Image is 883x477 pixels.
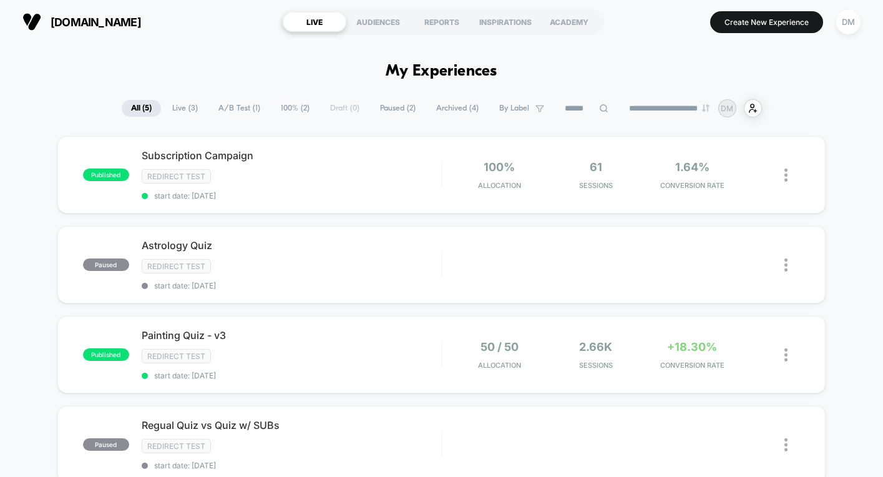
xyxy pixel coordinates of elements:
[209,100,270,117] span: A/B Test ( 1 )
[710,11,823,33] button: Create New Experience
[142,439,211,453] span: Redirect Test
[647,181,737,190] span: CONVERSION RATE
[163,100,207,117] span: Live ( 3 )
[83,258,129,271] span: paused
[478,181,521,190] span: Allocation
[647,361,737,370] span: CONVERSION RATE
[478,361,521,370] span: Allocation
[83,438,129,451] span: paused
[142,329,441,342] span: Painting Quiz - v3
[474,12,537,32] div: INSPIRATIONS
[784,438,788,451] img: close
[83,348,129,361] span: published
[386,62,497,81] h1: My Experiences
[142,169,211,184] span: Redirect Test
[784,169,788,182] img: close
[784,258,788,272] img: close
[142,259,211,273] span: Redirect Test
[590,160,602,174] span: 61
[142,419,441,431] span: Regual Quiz vs Quiz w/ SUBs
[551,361,641,370] span: Sessions
[551,181,641,190] span: Sessions
[271,100,319,117] span: 100% ( 2 )
[667,340,717,353] span: +18.30%
[142,461,441,470] span: start date: [DATE]
[675,160,710,174] span: 1.64%
[142,371,441,380] span: start date: [DATE]
[51,16,141,29] span: [DOMAIN_NAME]
[22,12,41,31] img: Visually logo
[537,12,601,32] div: ACADEMY
[499,104,529,113] span: By Label
[481,340,519,353] span: 50 / 50
[371,100,425,117] span: Paused ( 2 )
[83,169,129,181] span: published
[142,349,211,363] span: Redirect Test
[283,12,346,32] div: LIVE
[702,104,710,112] img: end
[832,9,864,35] button: DM
[19,12,145,32] button: [DOMAIN_NAME]
[784,348,788,361] img: close
[346,12,410,32] div: AUDIENCES
[484,160,515,174] span: 100%
[142,191,441,200] span: start date: [DATE]
[142,149,441,162] span: Subscription Campaign
[427,100,488,117] span: Archived ( 4 )
[836,10,861,34] div: DM
[142,239,441,252] span: Astrology Quiz
[142,281,441,290] span: start date: [DATE]
[579,340,612,353] span: 2.66k
[721,104,733,113] p: DM
[410,12,474,32] div: REPORTS
[122,100,161,117] span: All ( 5 )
